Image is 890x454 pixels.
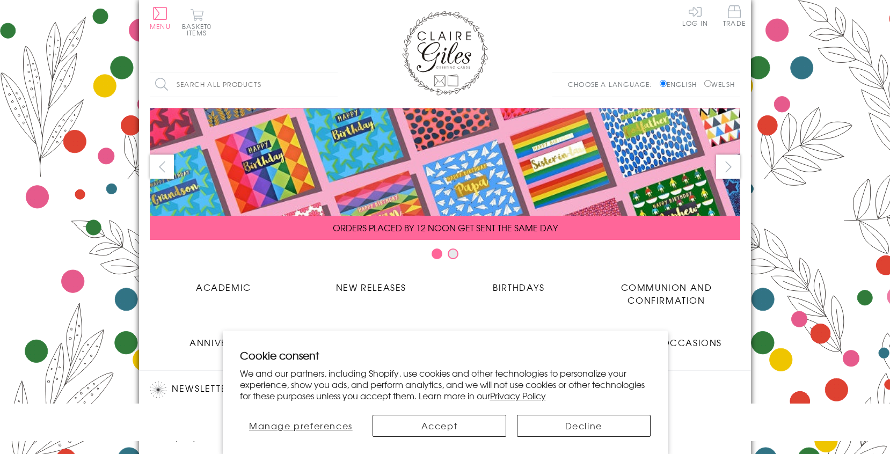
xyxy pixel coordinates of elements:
span: ORDERS PLACED BY 12 NOON GET SENT THE SAME DAY [333,221,558,234]
span: Manage preferences [249,419,353,432]
a: Log In [682,5,708,26]
button: next [716,155,740,179]
a: New Releases [297,273,445,294]
span: Trade [723,5,746,26]
p: We and our partners, including Shopify, use cookies and other technologies to personalize your ex... [240,368,651,401]
a: Privacy Policy [490,389,546,402]
a: Trade [723,5,746,28]
input: Welsh [704,80,711,87]
button: prev [150,155,174,179]
a: Communion and Confirmation [593,273,740,306]
span: Academic [196,281,251,294]
img: Claire Giles Greetings Cards [402,11,488,96]
span: New Releases [336,281,406,294]
input: Search [327,72,338,97]
input: Search all products [150,72,338,97]
p: Choose a language: [568,79,658,89]
a: Anniversary [150,328,297,349]
span: 0 items [187,21,211,38]
span: Birthdays [493,281,544,294]
h2: Cookie consent [240,348,651,363]
button: Manage preferences [240,415,362,437]
label: English [660,79,702,89]
input: English [660,80,667,87]
button: Carousel Page 1 (Current Slide) [432,248,442,259]
span: Menu [150,21,171,31]
div: Carousel Pagination [150,248,740,265]
button: Decline [517,415,651,437]
button: Accept [373,415,506,437]
button: Basket0 items [182,9,211,36]
span: Communion and Confirmation [621,281,712,306]
span: Anniversary [189,336,258,349]
a: Sympathy [445,328,593,349]
a: Wedding Occasions [593,328,740,349]
button: Menu [150,7,171,30]
a: Birthdays [445,273,593,294]
a: Academic [150,273,297,294]
a: Age Cards [297,328,445,349]
h2: Newsletter [150,382,332,398]
label: Welsh [704,79,735,89]
button: Carousel Page 2 [448,248,458,259]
